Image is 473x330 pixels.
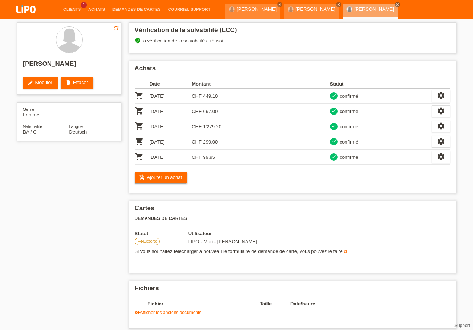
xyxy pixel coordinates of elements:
[81,2,87,8] span: 4
[338,92,358,100] div: confirmé
[135,91,144,100] i: POSP00015656
[23,77,58,89] a: editModifier
[192,80,234,89] th: Montant
[23,60,115,71] h2: [PERSON_NAME]
[338,153,358,161] div: confirmé
[135,152,144,161] i: POSP00016459
[69,124,83,129] span: Langue
[188,239,257,244] span: 14.09.2024
[338,138,358,146] div: confirmé
[237,6,277,12] a: [PERSON_NAME]
[331,154,336,159] i: check
[139,174,145,180] i: add_shopping_cart
[454,323,470,328] a: Support
[148,299,260,308] th: Fichier
[343,249,347,254] a: ici
[150,89,192,104] td: [DATE]
[330,80,432,89] th: Statut
[113,24,119,31] i: star_border
[331,93,336,98] i: check
[65,80,71,86] i: delete
[135,137,144,146] i: POSP00016217
[192,119,234,134] td: CHF 1'279.20
[113,24,119,32] a: star_border
[354,6,394,12] a: [PERSON_NAME]
[338,123,358,131] div: confirmé
[192,134,234,150] td: CHF 299.00
[150,150,192,165] td: [DATE]
[135,172,188,183] a: add_shopping_cartAjouter un achat
[135,65,450,76] h2: Achats
[331,124,336,129] i: check
[278,3,282,6] i: close
[437,137,445,145] i: settings
[338,108,358,115] div: confirmé
[295,6,335,12] a: [PERSON_NAME]
[188,231,314,236] th: Utilisateur
[437,153,445,161] i: settings
[60,7,84,12] a: Clients
[135,122,144,131] i: POSP00015883
[143,239,157,243] span: Exporte
[23,106,69,118] div: Femme
[192,89,234,104] td: CHF 449.10
[150,104,192,119] td: [DATE]
[23,124,42,129] span: Nationalité
[331,108,336,113] i: check
[69,129,87,135] span: Deutsch
[135,310,140,315] i: visibility
[84,7,109,12] a: Achats
[7,15,45,21] a: LIPO pay
[336,2,341,7] a: close
[260,299,290,308] th: Taille
[192,150,234,165] td: CHF 99.95
[135,106,144,115] i: POSP00015684
[396,3,399,6] i: close
[135,231,188,236] th: Statut
[192,104,234,119] td: CHF 697.00
[437,122,445,130] i: settings
[331,139,336,144] i: check
[437,107,445,115] i: settings
[28,80,33,86] i: edit
[135,216,450,221] h3: Demandes de cartes
[135,26,450,38] h2: Vérification de la solvabilité (LCC)
[437,92,445,100] i: settings
[137,238,143,244] i: east
[164,7,214,12] a: Courriel Support
[135,38,450,49] div: La vérification de la solvabilité a réussi.
[23,129,37,135] span: Bosnie-Herzégovine / C / 28.09.2002
[277,2,282,7] a: close
[150,119,192,134] td: [DATE]
[150,80,192,89] th: Date
[135,247,450,256] td: Si vous souhaitez télécharger à nouveau le formulaire de demande de carte, vous pouvez le faire .
[135,205,450,216] h2: Cartes
[23,107,35,112] span: Genre
[135,285,450,296] h2: Fichiers
[290,299,351,308] th: Date/heure
[337,3,341,6] i: close
[395,2,400,7] a: close
[109,7,164,12] a: Demandes de cartes
[61,77,93,89] a: deleteEffacer
[150,134,192,150] td: [DATE]
[135,38,141,44] i: verified_user
[135,310,202,315] a: visibilityAfficher les anciens documents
